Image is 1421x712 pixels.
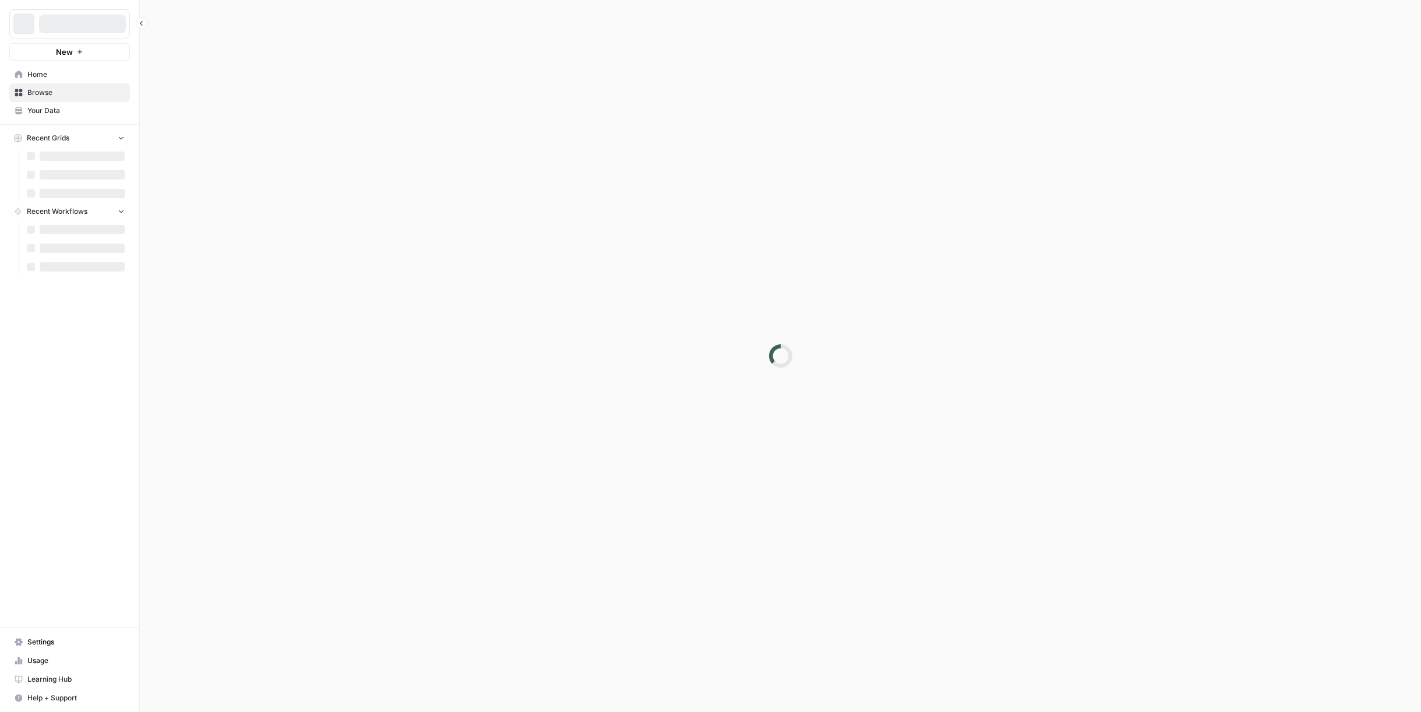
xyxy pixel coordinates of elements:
[27,674,125,685] span: Learning Hub
[9,203,130,220] button: Recent Workflows
[9,633,130,651] a: Settings
[27,133,69,143] span: Recent Grids
[9,129,130,147] button: Recent Grids
[27,87,125,98] span: Browse
[56,46,73,58] span: New
[27,693,125,703] span: Help + Support
[9,651,130,670] a: Usage
[9,83,130,102] a: Browse
[9,101,130,120] a: Your Data
[9,65,130,84] a: Home
[27,69,125,80] span: Home
[27,206,87,217] span: Recent Workflows
[27,637,125,647] span: Settings
[9,689,130,707] button: Help + Support
[27,105,125,116] span: Your Data
[27,655,125,666] span: Usage
[9,43,130,61] button: New
[9,670,130,689] a: Learning Hub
